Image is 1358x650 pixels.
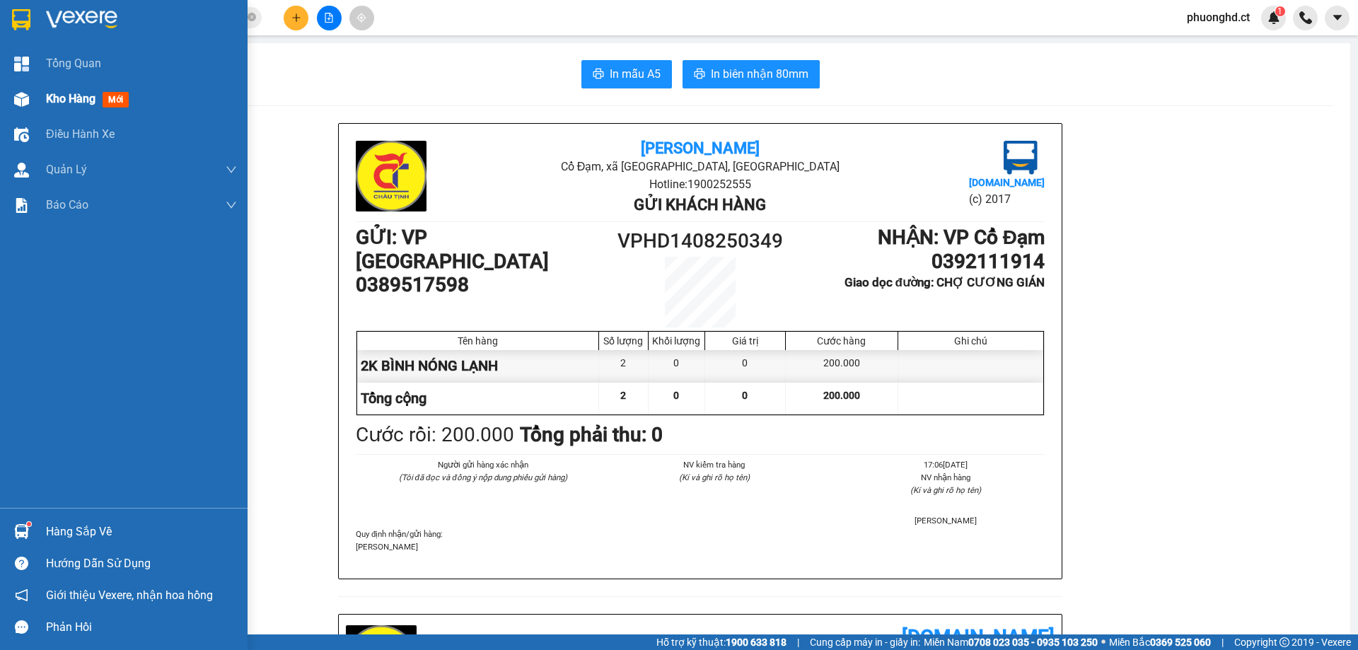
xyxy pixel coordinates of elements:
[902,625,1055,649] b: [DOMAIN_NAME]
[1277,6,1282,16] span: 1
[705,350,786,382] div: 0
[878,226,1045,249] b: NHẬN : VP Cổ Đạm
[384,458,581,471] li: Người gửi hàng xác nhận
[356,141,426,211] img: logo.jpg
[356,419,514,451] div: Cước rồi : 200.000
[356,13,366,23] span: aim
[226,199,237,211] span: down
[656,634,787,650] span: Hỗ trợ kỹ thuật:
[599,350,649,382] div: 2
[248,11,256,25] span: close-circle
[46,161,87,178] span: Quản Lý
[615,458,813,471] li: NV kiểm tra hàng
[226,164,237,175] span: down
[349,6,374,30] button: aim
[902,335,1040,347] div: Ghi chú
[14,92,29,107] img: warehouse-icon
[46,586,213,604] span: Giới thiệu Vexere, nhận hoa hồng
[614,226,787,257] h1: VPHD1408250349
[679,472,750,482] i: (Kí và ghi rõ họ tên)
[1279,637,1289,647] span: copyright
[694,68,705,81] span: printer
[1267,11,1280,24] img: icon-new-feature
[786,350,898,382] div: 200.000
[847,471,1045,484] li: NV nhận hàng
[823,390,860,401] span: 200.000
[1275,6,1285,16] sup: 1
[709,335,782,347] div: Giá trị
[46,553,237,574] div: Hướng dẫn sử dụng
[46,521,237,542] div: Hàng sắp về
[103,92,129,108] span: mới
[673,390,679,401] span: 0
[284,6,308,30] button: plus
[356,540,1045,553] p: [PERSON_NAME]
[711,65,808,83] span: In biên nhận 80mm
[1176,8,1261,26] span: phuonghd.ct
[46,54,101,72] span: Tổng Quan
[399,472,567,482] i: (Tôi đã đọc và đồng ý nộp dung phiếu gửi hàng)
[12,9,30,30] img: logo-vxr
[14,57,29,71] img: dashboard-icon
[789,335,894,347] div: Cước hàng
[14,524,29,539] img: warehouse-icon
[847,458,1045,471] li: 17:06[DATE]
[742,390,748,401] span: 0
[291,13,301,23] span: plus
[726,637,787,648] strong: 1900 633 818
[1299,11,1312,24] img: phone-icon
[603,335,644,347] div: Số lượng
[46,617,237,638] div: Phản hồi
[15,620,28,634] span: message
[356,226,549,273] b: GỬI : VP [GEOGRAPHIC_DATA]
[14,198,29,213] img: solution-icon
[1004,141,1038,175] img: logo.jpg
[847,514,1045,527] li: [PERSON_NAME]
[649,350,705,382] div: 0
[317,6,342,30] button: file-add
[520,423,663,446] b: Tổng phải thu: 0
[1109,634,1211,650] span: Miền Bắc
[470,158,929,175] li: Cổ Đạm, xã [GEOGRAPHIC_DATA], [GEOGRAPHIC_DATA]
[357,350,599,382] div: 2K BÌNH NÓNG LẠNH
[924,634,1098,650] span: Miền Nam
[14,163,29,178] img: warehouse-icon
[356,528,1045,553] div: Quy định nhận/gửi hàng :
[593,68,604,81] span: printer
[581,60,672,88] button: printerIn mẫu A5
[969,190,1045,208] li: (c) 2017
[641,139,760,157] b: [PERSON_NAME]
[27,522,31,526] sup: 1
[787,250,1045,274] h1: 0392111914
[1331,11,1344,24] span: caret-down
[810,634,920,650] span: Cung cấp máy in - giấy in:
[634,196,766,214] b: Gửi khách hàng
[356,273,614,297] h1: 0389517598
[620,390,626,401] span: 2
[248,13,256,21] span: close-circle
[910,485,981,495] i: (Kí và ghi rõ họ tên)
[1325,6,1350,30] button: caret-down
[15,588,28,602] span: notification
[324,13,334,23] span: file-add
[969,177,1045,188] b: [DOMAIN_NAME]
[968,637,1098,648] strong: 0708 023 035 - 0935 103 250
[46,125,115,143] span: Điều hành xe
[361,390,426,407] span: Tổng cộng
[1221,634,1224,650] span: |
[1101,639,1105,645] span: ⚪️
[15,557,28,570] span: question-circle
[610,65,661,83] span: In mẫu A5
[845,275,1045,289] b: Giao dọc đường: CHỢ CƯƠNG GIÁN
[797,634,799,650] span: |
[683,60,820,88] button: printerIn biên nhận 80mm
[470,175,929,193] li: Hotline: 1900252555
[1150,637,1211,648] strong: 0369 525 060
[14,127,29,142] img: warehouse-icon
[46,196,88,214] span: Báo cáo
[652,335,701,347] div: Khối lượng
[361,335,595,347] div: Tên hàng
[46,92,95,105] span: Kho hàng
